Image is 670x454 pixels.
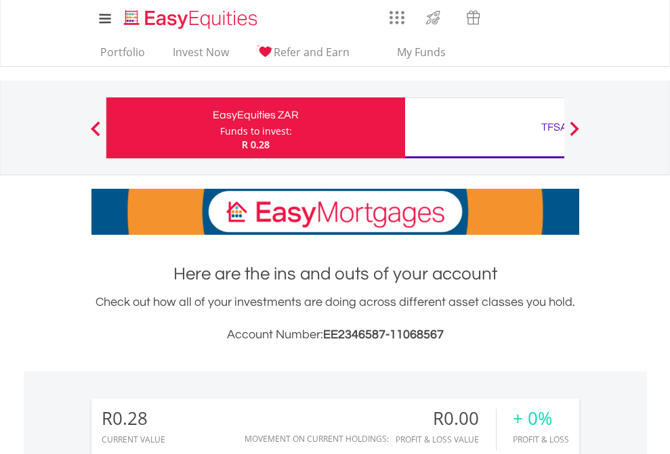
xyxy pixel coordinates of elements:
[561,128,588,141] button: Next
[390,10,404,25] img: grid-menu-icon.svg
[453,3,493,28] a: Vouchers
[528,3,562,30] a: FAQ's and Support
[95,45,150,66] a: Portfolio
[102,409,165,428] div: R0.28
[513,435,569,444] div: Profit & Loss
[562,3,597,33] a: My Profile
[82,128,109,141] button: Previous
[462,7,484,28] img: vouchers-v2.svg
[251,45,355,66] a: Refer and Earn
[396,435,496,444] div: Profit & Loss Value
[91,262,579,286] h1: Here are the ins and outs of your account
[242,138,270,151] span: R 0.28
[91,189,579,235] img: EasyMortage Promotion Banner
[220,124,292,138] div: Funds to invest:
[493,3,528,30] a: Notifications
[422,7,444,28] img: thrive-v2.svg
[274,45,350,60] span: Refer and Earn
[121,8,263,30] img: EasyEquities_Logo.png
[91,325,579,344] h3: Account Number:
[91,293,579,344] div: Check out how all of your investments are doing across different asset classes you hold.
[381,3,413,25] a: AppsGrid
[323,328,444,341] span: EE2346587-11068567
[377,43,466,61] span: My Funds
[396,409,496,428] div: R0.00
[167,45,234,66] a: Invest Now
[102,435,165,444] div: CURRENT VALUE
[513,409,569,428] div: + 0%
[119,3,263,30] a: Home page
[114,106,397,124] div: EasyEquities ZAR
[245,434,389,443] div: Movement on Current Holdings:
